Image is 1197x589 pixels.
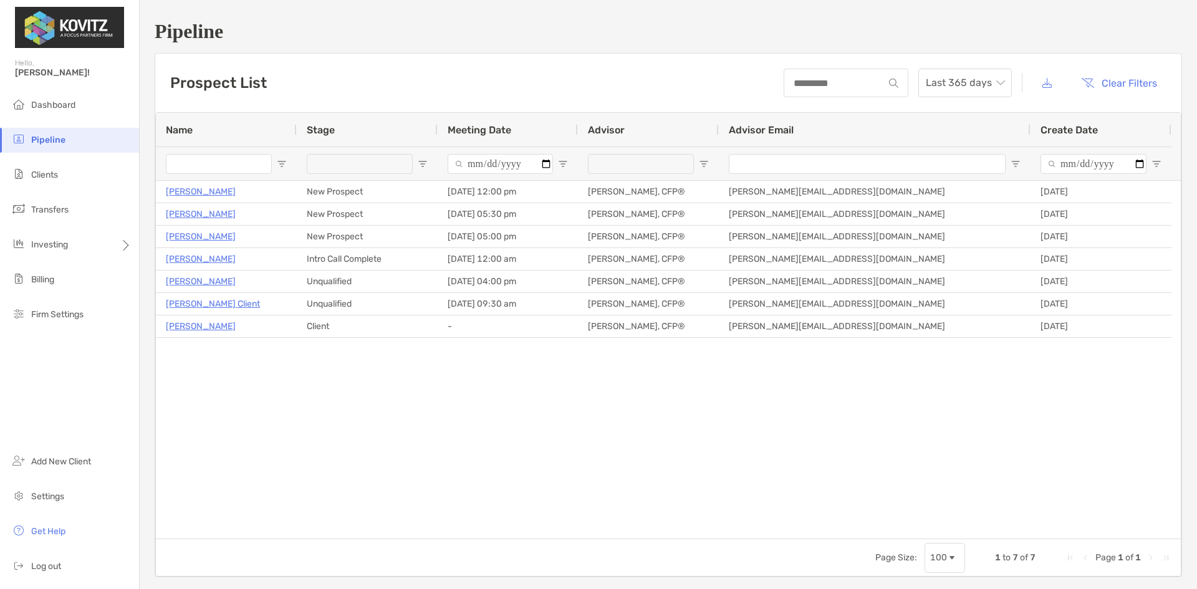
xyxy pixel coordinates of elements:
[578,203,719,225] div: [PERSON_NAME], CFP®
[31,491,64,502] span: Settings
[438,293,578,315] div: [DATE] 09:30 am
[719,315,1031,337] div: [PERSON_NAME][EMAIL_ADDRESS][DOMAIN_NAME]
[719,271,1031,292] div: [PERSON_NAME][EMAIL_ADDRESS][DOMAIN_NAME]
[1095,552,1116,563] span: Page
[11,201,26,216] img: transfers icon
[1041,124,1098,136] span: Create Date
[1002,552,1011,563] span: to
[31,204,69,215] span: Transfers
[297,181,438,203] div: New Prospect
[297,226,438,247] div: New Prospect
[31,456,91,467] span: Add New Client
[31,274,54,285] span: Billing
[438,181,578,203] div: [DATE] 12:00 pm
[166,154,272,174] input: Name Filter Input
[438,248,578,270] div: [DATE] 12:00 am
[1118,552,1123,563] span: 1
[297,203,438,225] div: New Prospect
[11,306,26,321] img: firm-settings icon
[588,124,625,136] span: Advisor
[1020,552,1028,563] span: of
[11,132,26,146] img: pipeline icon
[1080,553,1090,563] div: Previous Page
[729,154,1006,174] input: Advisor Email Filter Input
[15,5,124,50] img: Zoe Logo
[889,79,898,88] img: input icon
[166,318,236,334] a: [PERSON_NAME]
[166,296,260,312] a: [PERSON_NAME] Client
[1151,159,1161,169] button: Open Filter Menu
[11,97,26,112] img: dashboard icon
[277,159,287,169] button: Open Filter Menu
[155,20,1182,43] h1: Pipeline
[995,552,1001,563] span: 1
[1031,315,1171,337] div: [DATE]
[729,124,794,136] span: Advisor Email
[558,159,568,169] button: Open Filter Menu
[1125,552,1133,563] span: of
[31,526,65,537] span: Get Help
[166,274,236,289] a: [PERSON_NAME]
[1030,552,1036,563] span: 7
[438,271,578,292] div: [DATE] 04:00 pm
[297,248,438,270] div: Intro Call Complete
[166,229,236,244] a: [PERSON_NAME]
[578,226,719,247] div: [PERSON_NAME], CFP®
[31,170,58,180] span: Clients
[1012,552,1018,563] span: 7
[699,159,709,169] button: Open Filter Menu
[1031,226,1171,247] div: [DATE]
[297,293,438,315] div: Unqualified
[418,159,428,169] button: Open Filter Menu
[438,226,578,247] div: [DATE] 05:00 pm
[930,552,947,563] div: 100
[166,124,193,136] span: Name
[1031,181,1171,203] div: [DATE]
[875,552,917,563] div: Page Size:
[166,251,236,267] a: [PERSON_NAME]
[578,181,719,203] div: [PERSON_NAME], CFP®
[11,523,26,538] img: get-help icon
[1031,203,1171,225] div: [DATE]
[15,67,132,78] span: [PERSON_NAME]!
[11,488,26,503] img: settings icon
[926,69,1004,97] span: Last 365 days
[925,543,965,573] div: Page Size
[1161,553,1171,563] div: Last Page
[438,315,578,337] div: -
[1031,293,1171,315] div: [DATE]
[578,248,719,270] div: [PERSON_NAME], CFP®
[719,293,1031,315] div: [PERSON_NAME][EMAIL_ADDRESS][DOMAIN_NAME]
[297,315,438,337] div: Client
[31,100,75,110] span: Dashboard
[719,203,1031,225] div: [PERSON_NAME][EMAIL_ADDRESS][DOMAIN_NAME]
[31,135,65,145] span: Pipeline
[1065,553,1075,563] div: First Page
[11,166,26,181] img: clients icon
[1135,552,1141,563] span: 1
[166,206,236,222] a: [PERSON_NAME]
[297,271,438,292] div: Unqualified
[438,203,578,225] div: [DATE] 05:30 pm
[11,558,26,573] img: logout icon
[448,124,511,136] span: Meeting Date
[719,181,1031,203] div: [PERSON_NAME][EMAIL_ADDRESS][DOMAIN_NAME]
[578,293,719,315] div: [PERSON_NAME], CFP®
[719,226,1031,247] div: [PERSON_NAME][EMAIL_ADDRESS][DOMAIN_NAME]
[307,124,335,136] span: Stage
[31,309,84,320] span: Firm Settings
[1146,553,1156,563] div: Next Page
[1072,69,1166,97] button: Clear Filters
[31,239,68,250] span: Investing
[1031,248,1171,270] div: [DATE]
[166,184,236,199] a: [PERSON_NAME]
[719,248,1031,270] div: [PERSON_NAME][EMAIL_ADDRESS][DOMAIN_NAME]
[1031,271,1171,292] div: [DATE]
